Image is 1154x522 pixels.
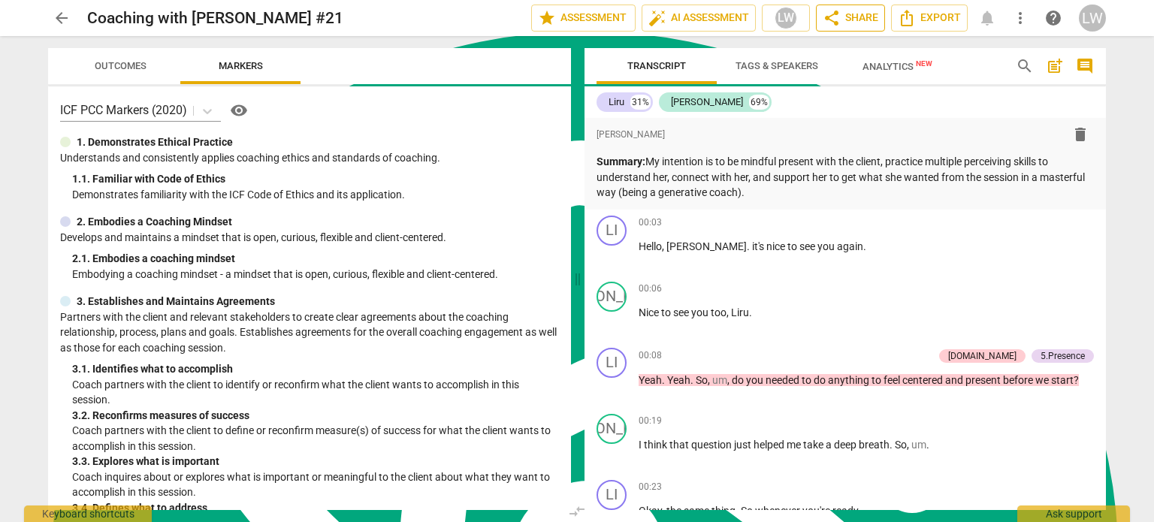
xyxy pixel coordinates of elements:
span: 00:03 [639,216,662,229]
div: LW [1079,5,1106,32]
span: . [890,439,895,451]
a: Help [1040,5,1067,32]
span: Okay [639,505,662,517]
p: 3. Establishes and Maintains Agreements [77,294,275,309]
span: . [736,505,741,517]
span: So [741,505,755,517]
span: just [734,439,754,451]
div: 1. 1. Familiar with Code of Ethics [72,171,559,187]
span: , [662,505,666,517]
span: . [690,374,696,386]
span: Assessment [538,9,629,27]
span: Hello [639,240,662,252]
span: 00:23 [639,481,662,493]
p: Partners with the client and relevant stakeholders to create clear agreements about the coaching ... [60,309,559,356]
a: Help [221,98,251,122]
span: [PERSON_NAME] [666,240,747,252]
span: . [863,240,866,252]
span: again [837,240,863,252]
div: 69% [749,95,769,110]
span: visibility [230,101,248,119]
span: do [814,374,828,386]
span: Yeah [639,374,662,386]
div: Change speaker [597,480,627,510]
span: 00:19 [639,415,662,427]
div: [DOMAIN_NAME] [948,349,1017,363]
p: Coach partners with the client to define or reconfirm measure(s) of success for what the client w... [72,423,559,454]
button: AI Assessment [642,5,756,32]
span: see [673,306,691,318]
span: arrow_back [53,9,71,27]
span: . [747,240,752,252]
span: it's [752,240,766,252]
span: Export [898,9,961,27]
span: auto_fix_high [648,9,666,27]
span: 00:06 [639,282,662,295]
span: too [711,306,727,318]
button: Assessment [531,5,636,32]
div: Keyboard shortcuts [24,505,152,522]
div: Change speaker [597,348,627,378]
span: . [926,439,929,451]
div: 5.Presence [1041,349,1085,363]
p: Embodying a coaching mindset - a mindset that is open, curious, flexible and client-centered. [72,267,559,282]
div: Liru [609,95,624,110]
div: 3. 3. Explores what is important [72,454,559,469]
span: . [749,306,752,318]
p: Understands and consistently applies coaching ethics and standards of coaching. [60,150,559,166]
span: see [799,240,817,252]
span: helped [754,439,787,451]
span: post_add [1046,57,1064,75]
span: So [895,439,907,451]
span: , [727,374,732,386]
span: think [644,439,669,451]
span: ? [1074,374,1079,386]
span: , [907,439,911,451]
span: help [1044,9,1062,27]
span: and [945,374,965,386]
button: LW [762,5,810,32]
span: Filler word [911,439,926,451]
span: comment [1076,57,1094,75]
span: Nice [639,306,661,318]
span: needed [766,374,802,386]
span: feel [884,374,902,386]
span: start [1051,374,1074,386]
span: the [666,505,684,517]
button: Show/Hide comments [1073,54,1097,78]
span: whenever [755,505,802,517]
p: Coach partners with the client to identify or reconfirm what the client wants to accomplish in th... [72,377,559,408]
span: we [1035,374,1051,386]
span: delete [1071,125,1089,143]
span: Liru [731,306,749,318]
span: you're [802,505,832,517]
span: me [787,439,803,451]
div: LW [775,7,797,29]
span: thing [711,505,736,517]
span: before [1003,374,1035,386]
span: I [639,439,644,451]
div: Ask support [1017,505,1130,522]
span: to [661,306,673,318]
span: share [823,9,841,27]
span: . [858,505,861,517]
span: nice [766,240,787,252]
div: [PERSON_NAME] [671,95,743,110]
div: 3. 1. Identifies what to accomplish [72,361,559,377]
button: Share [816,5,885,32]
div: 31% [630,95,651,110]
span: AI Assessment [648,9,749,27]
span: present [965,374,1003,386]
span: search [1016,57,1034,75]
span: more_vert [1011,9,1029,27]
span: ready [832,505,858,517]
button: Add summary [1043,54,1067,78]
span: breath [859,439,890,451]
div: Change speaker [597,282,627,312]
div: 3. 2. Reconfirms measures of success [72,408,559,424]
button: Export [891,5,968,32]
span: Filler word [712,374,727,386]
strong: Summary: [597,155,645,167]
span: that [669,439,691,451]
span: , [708,374,712,386]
